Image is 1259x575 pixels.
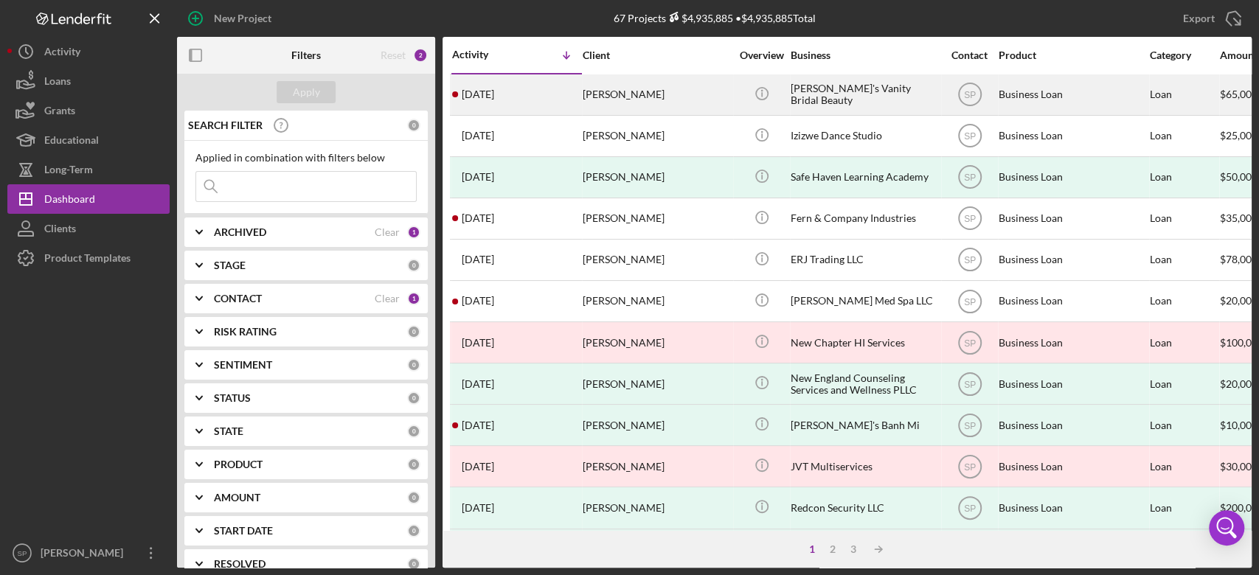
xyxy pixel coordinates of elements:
text: SP [963,338,975,348]
time: 2025-05-14 14:26 [462,419,494,431]
div: [PERSON_NAME] [583,116,730,156]
div: Loan [1150,282,1218,321]
div: Long-Term [44,155,93,188]
div: 2 [413,48,428,63]
div: 0 [407,425,420,438]
div: New Project [214,4,271,33]
div: [PERSON_NAME]'s Banh Mi [791,405,938,445]
b: STAGE [214,259,246,271]
div: Loan [1150,199,1218,238]
b: START DATE [214,525,273,537]
div: [PERSON_NAME] [583,530,730,569]
b: PRODUCT [214,459,263,470]
div: 1 [407,292,420,305]
text: SP [18,549,27,557]
div: Overview [734,49,789,61]
div: [PERSON_NAME] [583,75,730,114]
div: Small Business Loan [999,530,1146,569]
text: SP [963,172,975,183]
div: [PERSON_NAME]'s Vanity Bridal Beauty [791,75,938,114]
button: Export [1168,4,1252,33]
button: Dashboard [7,184,170,214]
text: SP [963,461,975,472]
time: 2025-07-23 18:58 [462,130,494,142]
div: Safe Haven Learning Academy [791,158,938,197]
b: STATE [214,425,243,437]
div: 0 [407,119,420,132]
b: AMOUNT [214,492,260,503]
button: Product Templates [7,243,170,273]
div: 0 [407,491,420,504]
b: ARCHIVED [214,226,266,238]
div: [PERSON_NAME] [37,538,133,571]
text: SP [963,420,975,431]
div: Open Intercom Messenger [1209,510,1244,546]
button: SP[PERSON_NAME] [7,538,170,568]
div: Clients [44,214,76,247]
div: Redcon Security LLC [791,488,938,527]
div: 1 [407,226,420,239]
div: 0 [407,524,420,537]
div: Educational [44,125,99,158]
div: Business Loan [999,447,1146,486]
button: Clients [7,214,170,243]
text: SP [963,296,975,307]
div: Contact [942,49,997,61]
div: Business Loan [999,75,1146,114]
button: New Project [177,4,286,33]
span: $20,000 [1220,294,1258,307]
div: Business Loan [999,405,1146,445]
div: 0 [407,458,420,471]
div: Loan [1150,447,1218,486]
b: RISK RATING [214,326,277,338]
div: Activity [44,37,80,70]
div: Dashboard [44,184,95,217]
a: Long-Term [7,155,170,184]
div: Business Loan [999,323,1146,362]
div: Applied in combination with filters below [195,152,417,164]
div: ERJ Trading LLC [791,240,938,279]
div: [PERSON_NAME] [583,323,730,362]
text: SP [963,131,975,142]
div: JVT Multiservices [791,447,938,486]
time: 2025-06-20 14:32 [462,295,494,307]
a: Activity [7,37,170,66]
b: Filters [291,49,321,61]
button: Educational [7,125,170,155]
div: Loan [1150,323,1218,362]
div: Reset [381,49,406,61]
span: $35,000 [1220,212,1258,224]
div: Clear [375,293,400,304]
div: 3 [843,543,864,555]
div: Client [583,49,730,61]
div: 0 [407,557,420,571]
div: 0 [407,358,420,372]
div: 1 [802,543,822,555]
time: 2025-04-02 17:17 [462,502,494,514]
button: Apply [277,81,336,103]
div: Business Loan [999,158,1146,197]
div: Business [791,49,938,61]
span: $25,000 [1220,129,1258,142]
div: $4,935,885 [666,12,733,24]
div: [PERSON_NAME]'s Banh Mi [791,530,938,569]
div: Fern & Company Industries [791,199,938,238]
b: CONTACT [214,293,262,304]
div: Activity [452,49,517,60]
button: Loans [7,66,170,96]
text: SP [963,90,975,100]
div: Export [1183,4,1215,33]
div: Izizwe Dance Studio [791,116,938,156]
div: Business Loan [999,116,1146,156]
time: 2025-05-28 22:17 [462,337,494,349]
b: STATUS [214,392,251,404]
b: RESOLVED [214,558,266,570]
div: 67 Projects • $4,935,885 Total [614,12,816,24]
div: Business Loan [999,282,1146,321]
div: [PERSON_NAME] Med Spa LLC [791,282,938,321]
div: New Chapter HI Services [791,323,938,362]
